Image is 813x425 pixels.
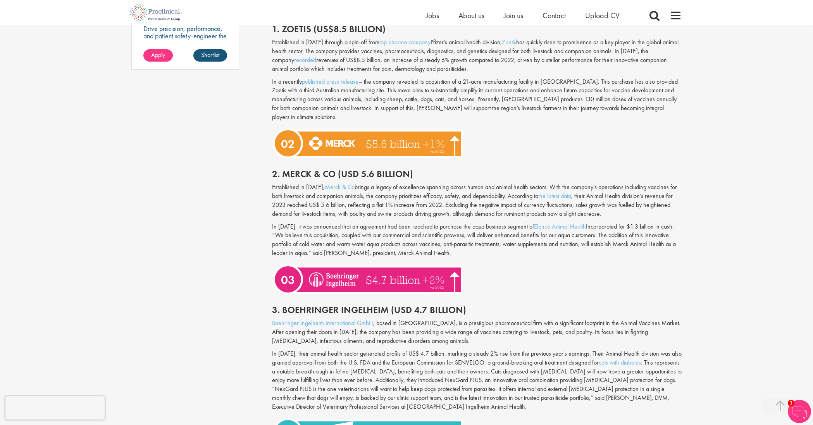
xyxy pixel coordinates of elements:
[599,358,641,366] a: cats with diabetes
[5,396,105,420] iframe: reCAPTCHA
[272,349,682,411] p: In [DATE], their animal health sector generated profits of US$ 4.7 billion, marking a steady 2% r...
[272,24,682,34] h2: 1. Zoetis (US$8.5 billion)
[302,77,359,86] a: published press release
[788,400,794,406] span: 1
[272,222,682,258] p: In [DATE], it was announced that an agreement had been reached to purchase the aqua business segm...
[272,319,373,327] a: Boehringer Ingelheim International GmbH
[788,400,811,423] img: Chatbot
[379,38,431,46] a: top pharma company
[272,183,682,218] p: Established in [DATE], brings a legacy of excellence spanning across human and animal health sect...
[272,169,682,179] h2: 2. Merck & Co (USD 5.6 billion)
[502,38,516,46] a: Zoetis
[325,183,355,191] a: Merck & Co
[272,38,682,73] p: Established in [DATE] through a spin-off from Pfizer's animal health division, has quickly risen ...
[143,49,173,62] a: Apply
[272,305,682,315] h2: 3. Boehringer Ingelheim (USD 4.7 Billion)
[458,10,484,21] a: About us
[426,10,439,21] a: Jobs
[534,222,586,231] a: Elanco Animal Health
[193,49,227,62] a: Shortlist
[538,192,571,200] a: the latest data
[294,56,316,64] a: recorded
[585,10,620,21] a: Upload CV
[272,77,682,122] p: In a recently – the company revealed its acquisition of a 21-acre manufacturing facility in [GEOG...
[543,10,566,21] a: Contact
[151,51,165,59] span: Apply
[272,319,682,346] p: , based in [GEOGRAPHIC_DATA], is a prestigious pharmaceutical firm with a significant footprint i...
[504,10,523,21] a: Join us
